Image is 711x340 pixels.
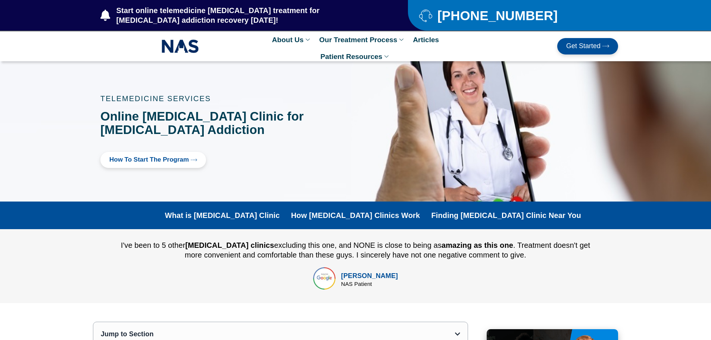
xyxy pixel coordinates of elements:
[419,9,599,22] a: [PHONE_NUMBER]
[100,152,206,168] a: How to Start the program
[101,330,455,339] div: Jump to Section
[100,95,333,102] p: TELEMEDICINE SERVICES
[313,267,336,290] img: top rated online suboxone treatment for opioid addiction treatment in tennessee and texas
[162,38,199,55] img: NAS_email_signature-removebg-preview.png
[115,6,378,25] span: Start online telemedicine [MEDICAL_DATA] treatment for [MEDICAL_DATA] addiction recovery [DATE]!
[185,241,274,249] b: [MEDICAL_DATA] clinics
[119,240,592,260] div: I've been to 5 other excluding this one, and NONE is close to being as . Treatment doesn't get mo...
[431,211,581,220] a: Finding [MEDICAL_DATA] Clinic Near You
[341,271,398,281] div: [PERSON_NAME]
[442,241,513,249] b: amazing as this one
[557,38,618,54] a: Get Started
[409,31,443,48] a: Articles
[291,211,420,220] a: How [MEDICAL_DATA] Clinics Work
[455,331,460,337] div: Open table of contents
[566,43,601,50] span: Get Started
[317,48,395,65] a: Patient Resources
[165,211,280,220] a: What is [MEDICAL_DATA] Clinic
[100,6,378,25] a: Start online telemedicine [MEDICAL_DATA] treatment for [MEDICAL_DATA] addiction recovery [DATE]!
[315,31,409,48] a: Our Treatment Process
[109,156,189,163] span: How to Start the program
[341,281,398,287] div: NAS Patient
[436,11,558,20] span: [PHONE_NUMBER]
[100,110,333,137] h1: Online [MEDICAL_DATA] Clinic for [MEDICAL_DATA] Addiction
[268,31,315,48] a: About Us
